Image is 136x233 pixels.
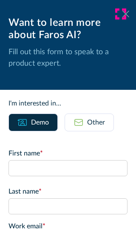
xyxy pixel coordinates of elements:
p: Fill out this form to speak to a product expert. [8,47,127,69]
label: Last name [8,186,127,197]
div: I'm interested in... [8,98,127,108]
label: First name [8,148,127,158]
div: Other [87,117,105,128]
div: Demo [31,117,49,128]
label: Work email [8,221,127,231]
div: Want to learn more about Faros AI? [8,17,127,42]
